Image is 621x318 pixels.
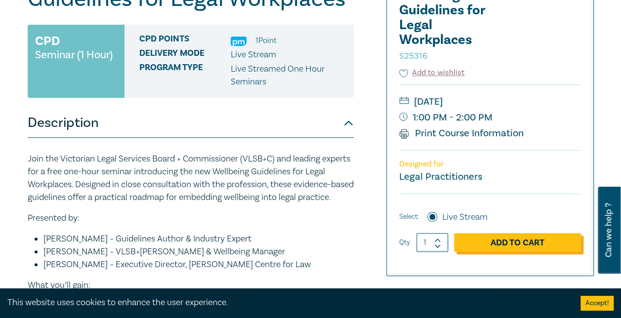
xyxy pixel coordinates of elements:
small: Seminar (1 Hour) [35,50,113,60]
p: What you’ll gain: [28,279,354,292]
img: Practice Management & Business Skills [231,37,247,46]
small: 1:00 PM - 2:00 PM [399,110,581,125]
span: CPD Points [139,34,231,47]
p: Presented by: [28,212,354,225]
button: Description [28,108,354,138]
small: S25316 [399,50,427,62]
p: Live Streamed One Hour Seminars [231,63,346,88]
li: [PERSON_NAME] – Executive Director, [PERSON_NAME] Centre for Law [43,258,354,271]
a: Add to Cart [454,233,581,252]
li: 1 Point [255,34,277,47]
a: Share with Colleagues [386,287,594,300]
span: Delivery Mode [139,48,231,61]
label: Qty [399,237,410,248]
button: Accept cookies [580,296,614,311]
li: [PERSON_NAME] – Guidelines Author & Industry Expert [43,233,354,245]
span: Live Stream [231,49,276,60]
span: Program type [139,63,231,88]
label: Live Stream [442,211,488,224]
span: Can we help ? [604,193,613,268]
p: Join the Victorian Legal Services Board + Commissioner (VLSB+C) and leading experts for a free on... [28,153,354,204]
span: Select: [399,211,419,222]
p: Designed for [399,159,581,169]
h3: CPD [35,32,60,50]
a: Print Course Information [399,127,524,140]
small: Legal Practitioners [399,170,482,183]
small: [DATE] [399,94,581,110]
input: 1 [416,233,448,252]
div: This website uses cookies to enhance the user experience. [7,296,566,309]
li: [PERSON_NAME] – VLSB+[PERSON_NAME] & Wellbeing Manager [43,245,354,258]
button: Add to wishlist [399,67,465,79]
